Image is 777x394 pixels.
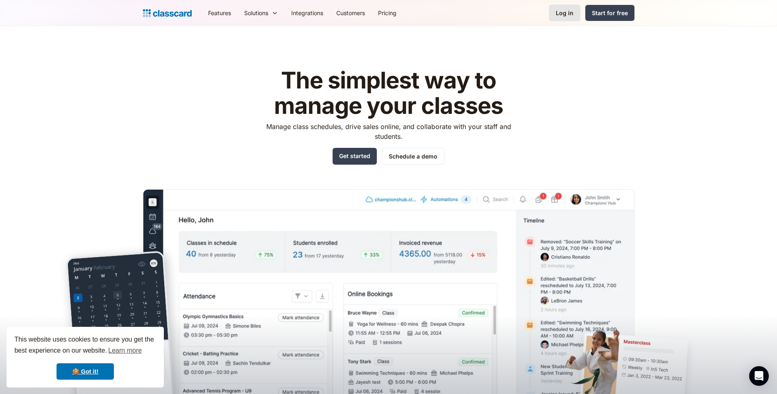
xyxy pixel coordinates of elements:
a: Get started [333,148,377,165]
a: Features [202,4,238,22]
a: home [143,7,192,19]
a: Pricing [372,4,403,22]
div: Start for free [592,9,628,17]
a: learn more about cookies [107,344,143,357]
a: dismiss cookie message [57,363,114,380]
span: This website uses cookies to ensure you get the best experience on our website. [14,335,156,357]
h1: The simplest way to manage your classes [258,68,519,118]
div: Open Intercom Messenger [749,366,769,386]
div: Solutions [244,9,268,17]
div: Solutions [238,4,285,22]
a: Start for free [585,5,634,21]
a: Log in [549,5,580,21]
a: Customers [330,4,372,22]
div: Log in [556,9,573,17]
a: Schedule a demo [382,148,444,165]
p: Manage class schedules, drive sales online, and collaborate with your staff and students. [258,122,519,141]
div: cookieconsent [7,327,164,387]
a: Integrations [285,4,330,22]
